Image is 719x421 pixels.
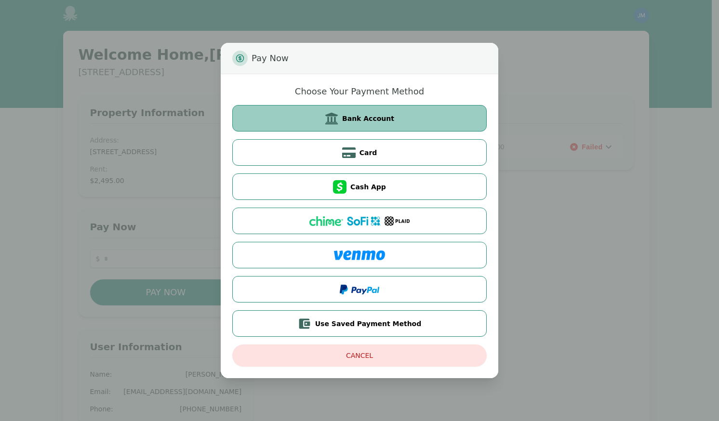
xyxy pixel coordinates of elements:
[334,250,385,260] img: Venmo logo
[342,114,394,123] span: Bank Account
[385,216,410,226] img: Plaid logo
[309,216,343,226] img: Chime logo
[350,182,386,192] span: Cash App
[232,139,487,166] button: Card
[295,86,424,97] h2: Choose Your Payment Method
[252,51,289,66] span: Pay Now
[232,310,487,337] button: Use Saved Payment Method
[232,105,487,132] button: Bank Account
[232,344,487,367] button: Cancel
[232,173,487,200] button: Cash App
[359,148,377,158] span: Card
[315,319,422,329] span: Use Saved Payment Method
[347,216,381,226] img: SoFi logo
[340,285,379,294] img: PayPal logo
